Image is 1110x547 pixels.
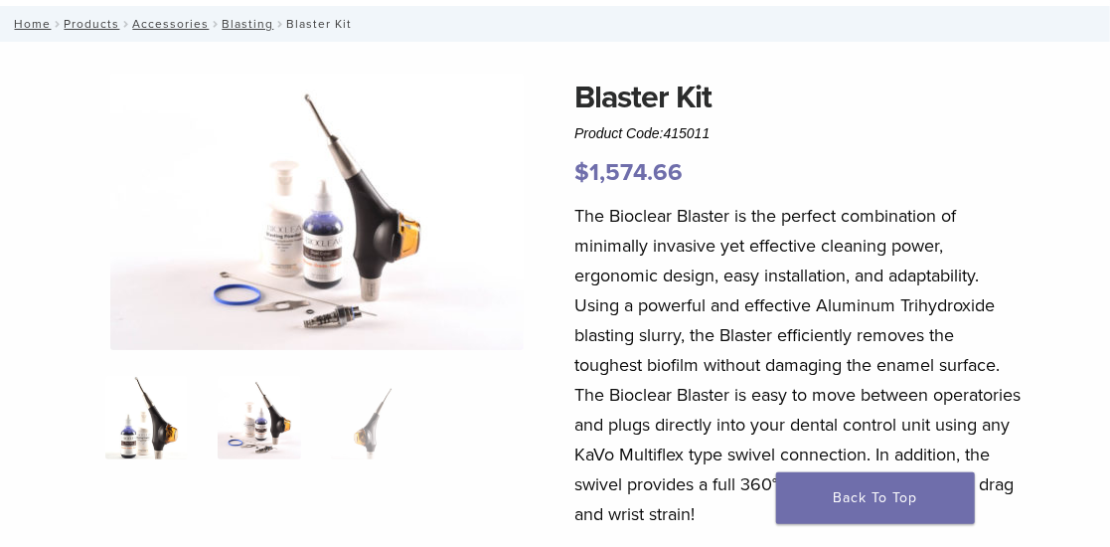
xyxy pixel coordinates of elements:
span: 415011 [664,125,711,141]
span: / [209,19,222,29]
a: Back To Top [776,472,975,524]
span: / [51,19,64,29]
a: Home [8,17,51,31]
p: The Bioclear Blaster is the perfect combination of minimally invasive yet effective cleaning powe... [574,201,1025,529]
span: / [119,19,132,29]
a: Blasting [222,17,273,31]
img: Blaster Kit - Image 2 [110,74,524,350]
img: Blaster Kit - Image 2 [218,376,301,459]
span: / [273,19,286,29]
a: Accessories [132,17,209,31]
span: $ [574,158,589,187]
img: Bioclear-Blaster-Kit-Simplified-1-e1548850725122-324x324.jpg [105,376,189,459]
span: Product Code: [574,125,710,141]
img: Blaster Kit - Image 3 [331,376,414,459]
h1: Blaster Kit [574,74,1025,121]
a: Products [64,17,119,31]
bdi: 1,574.66 [574,158,683,187]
